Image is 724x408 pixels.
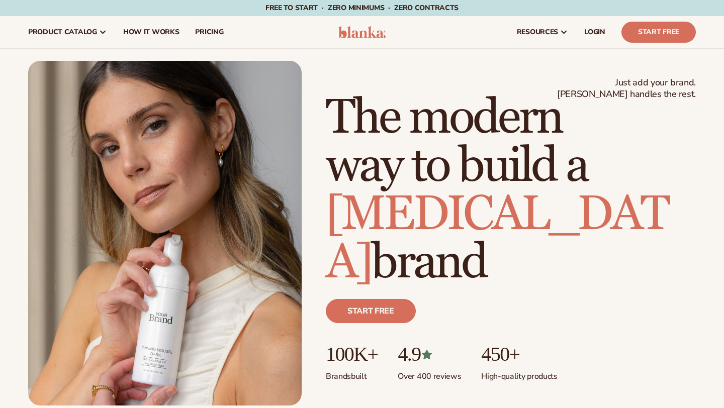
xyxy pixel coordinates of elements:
[326,299,416,323] a: Start free
[326,343,378,365] p: 100K+
[557,77,696,100] span: Just add your brand. [PERSON_NAME] handles the rest.
[195,28,223,36] span: pricing
[115,16,188,48] a: How It Works
[517,28,558,36] span: resources
[398,365,461,382] p: Over 400 reviews
[20,16,115,48] a: product catalog
[576,16,613,48] a: LOGIN
[265,3,459,13] span: Free to start · ZERO minimums · ZERO contracts
[509,16,576,48] a: resources
[326,185,668,292] span: [MEDICAL_DATA]
[28,28,97,36] span: product catalog
[338,26,386,38] img: logo
[187,16,231,48] a: pricing
[584,28,605,36] span: LOGIN
[326,365,378,382] p: Brands built
[28,61,302,405] img: Female holding tanning mousse.
[481,365,557,382] p: High-quality products
[398,343,461,365] p: 4.9
[481,343,557,365] p: 450+
[326,94,696,287] h1: The modern way to build a brand
[123,28,179,36] span: How It Works
[621,22,696,43] a: Start Free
